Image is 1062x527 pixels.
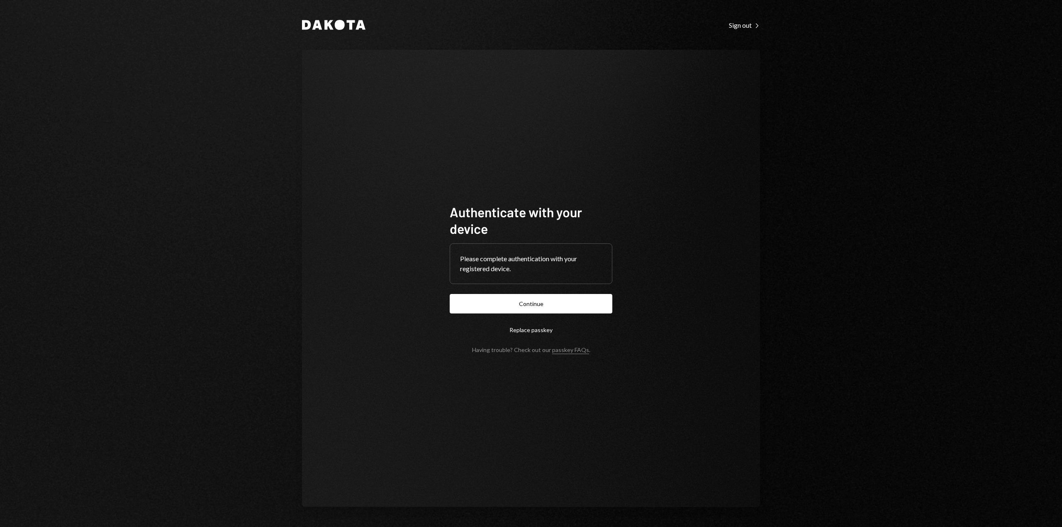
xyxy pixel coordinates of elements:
div: Having trouble? Check out our . [472,346,590,353]
button: Continue [450,294,612,313]
a: Sign out [729,20,760,29]
div: Sign out [729,21,760,29]
h1: Authenticate with your device [450,204,612,237]
button: Replace passkey [450,320,612,340]
a: passkey FAQs [552,346,589,354]
div: Please complete authentication with your registered device. [460,254,602,274]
